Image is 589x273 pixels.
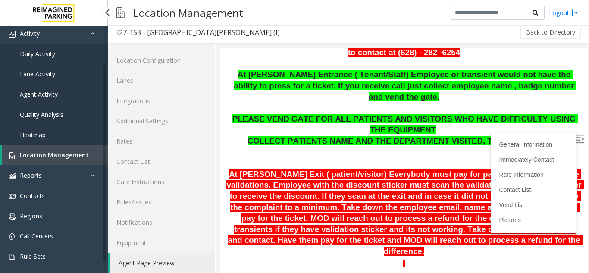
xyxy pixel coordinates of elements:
[279,169,301,176] a: Pictures
[108,192,215,212] a: Rules/Issues
[20,70,55,78] span: Lane Activity
[520,26,581,39] button: Back to Directory
[14,22,356,53] span: At [PERSON_NAME] Entrance ( Tenant/Staff) Employee or transient would not have the ability to pre...
[108,91,215,111] a: Integrations
[279,123,324,130] a: Rate Information
[108,151,215,172] a: Contact List
[9,173,16,179] img: 'icon'
[20,151,89,159] span: Location Management
[20,50,55,58] span: Daily Activity
[28,88,338,97] span: COLLECT PATIENTS NAME AND THE DEPARTMENT VISITED, THEN VEND GATE
[108,232,215,253] a: Equipment
[20,171,42,179] span: Reports
[20,191,45,200] span: Contacts
[13,66,358,87] span: PLEASE VEND GATE FOR ALL PATIENTS AND VISITORS WHO HAVE DIFFICULTY USING THE EQUIPMENT
[20,29,40,38] span: Activity
[108,111,215,131] a: Additional Settings
[9,254,16,260] img: 'icon'
[549,8,578,17] a: Logout
[279,108,334,115] a: Immediately Contact
[108,172,215,192] a: Gate Instructions
[9,152,16,159] img: 'icon'
[108,131,215,151] a: Rates
[20,252,46,260] span: Rule Sets
[571,8,578,17] img: logout
[108,212,215,232] a: Notifications
[9,233,16,240] img: 'icon'
[2,145,108,165] a: Location Management
[9,31,16,38] img: 'icon'
[6,122,363,208] span: At [PERSON_NAME] Exit ( patient/visitor) Everybody must pay for parking unless they have validati...
[279,138,311,145] a: Contact List
[108,50,215,70] a: Location Configuration
[20,90,58,98] span: Agent Activity
[356,87,364,95] img: Open/Close Sidebar Menu
[9,213,16,220] img: 'icon'
[117,27,280,38] div: I27-153 - [GEOGRAPHIC_DATA][PERSON_NAME] (I)
[108,70,215,91] a: Lanes
[279,93,332,100] a: General Information
[20,232,53,240] span: Call Centers
[20,131,46,139] span: Heatmap
[110,253,215,273] a: Agent Page Preview
[116,2,125,23] img: pageIcon
[9,193,16,200] img: 'icon'
[129,2,248,23] h3: Location Management
[279,154,304,160] a: Vend List
[20,110,63,119] span: Quality Analysis
[20,212,42,220] span: Regions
